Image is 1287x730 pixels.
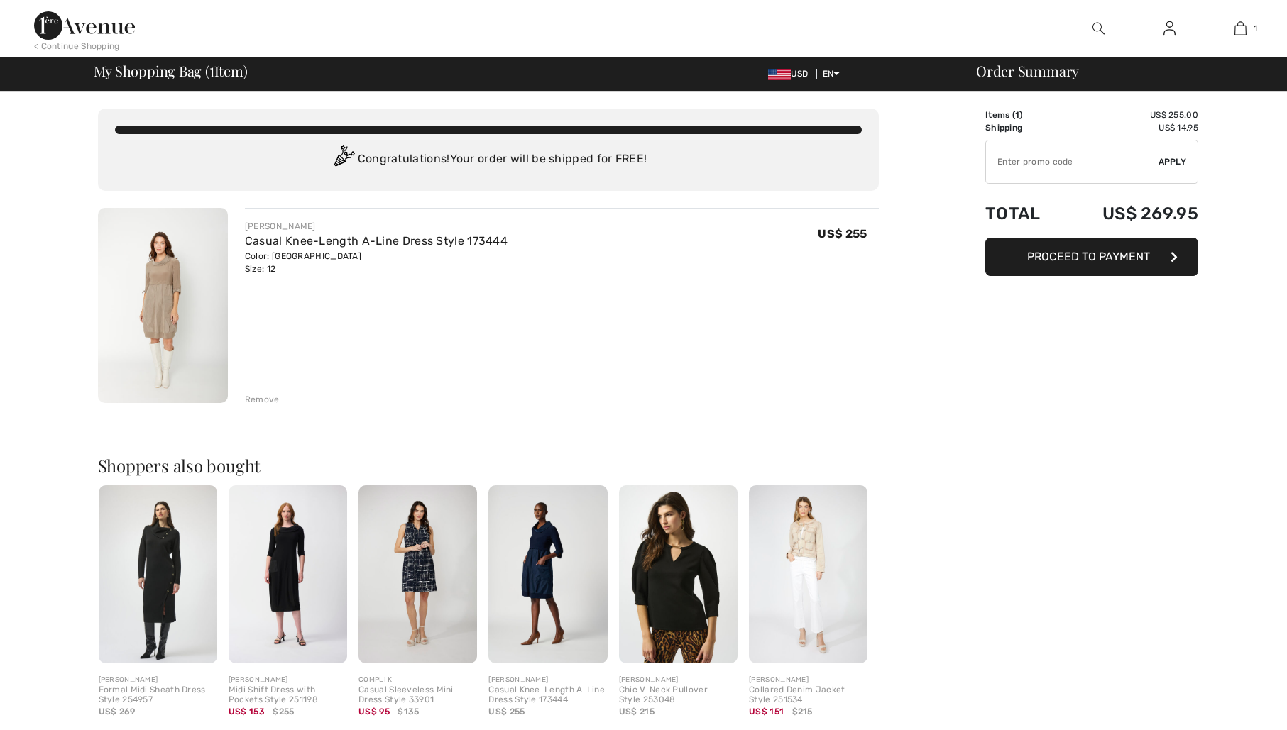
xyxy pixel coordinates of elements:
[398,705,419,718] span: $135
[358,685,477,705] div: Casual Sleeveless Mini Dress Style 33901
[985,189,1063,238] td: Total
[986,140,1159,183] input: Promo code
[229,685,347,705] div: Midi Shift Dress with Pockets Style 251198
[99,685,217,705] div: Formal Midi Sheath Dress Style 254957
[34,40,120,52] div: < Continue Shopping
[245,234,508,248] a: Casual Knee-Length A-Line Dress Style 173444
[1234,20,1247,37] img: My Bag
[749,685,867,705] div: Collared Denim Jacket Style 251534
[229,675,347,685] div: [PERSON_NAME]
[619,707,655,717] span: US$ 215
[245,393,280,406] div: Remove
[94,64,248,78] span: My Shopping Bag ( Item)
[985,238,1198,276] button: Proceed to Payment
[749,675,867,685] div: [PERSON_NAME]
[209,60,214,79] span: 1
[488,485,607,663] img: Casual Knee-Length A-Line Dress Style 173444
[818,227,867,240] span: US$ 255
[99,485,217,663] img: Formal Midi Sheath Dress Style 254957
[329,145,358,174] img: Congratulation2.svg
[115,145,862,174] div: Congratulations! Your order will be shipped for FREE!
[1092,20,1105,37] img: search the website
[229,485,347,663] img: Midi Shift Dress with Pockets Style 251198
[488,675,607,685] div: [PERSON_NAME]
[1254,22,1257,35] span: 1
[245,250,508,275] div: Color: [GEOGRAPHIC_DATA] Size: 12
[1015,110,1019,120] span: 1
[34,11,135,40] img: 1ère Avenue
[619,485,738,663] img: Chic V-Neck Pullover Style 253048
[768,69,814,79] span: USD
[98,208,228,403] img: Casual Knee-Length A-Line Dress Style 173444
[1163,20,1176,37] img: My Info
[229,707,265,717] span: US$ 153
[1027,250,1150,263] span: Proceed to Payment
[823,69,840,79] span: EN
[1063,121,1198,134] td: US$ 14.95
[1159,155,1187,168] span: Apply
[358,485,477,663] img: Casual Sleeveless Mini Dress Style 33901
[749,485,867,663] img: Collared Denim Jacket Style 251534
[749,707,784,717] span: US$ 151
[488,685,607,705] div: Casual Knee-Length A-Line Dress Style 173444
[792,705,813,718] span: $215
[768,69,791,80] img: US Dollar
[99,707,136,717] span: US$ 269
[985,109,1063,121] td: Items ( )
[358,675,477,685] div: COMPLI K
[1063,109,1198,121] td: US$ 255.00
[273,705,294,718] span: $255
[959,64,1278,78] div: Order Summary
[1205,20,1275,37] a: 1
[1152,20,1187,38] a: Sign In
[98,457,879,474] h2: Shoppers also bought
[985,121,1063,134] td: Shipping
[245,220,508,233] div: [PERSON_NAME]
[619,685,738,705] div: Chic V-Neck Pullover Style 253048
[358,707,390,717] span: US$ 95
[1063,189,1198,238] td: US$ 269.95
[99,675,217,685] div: [PERSON_NAME]
[619,675,738,685] div: [PERSON_NAME]
[488,707,525,717] span: US$ 255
